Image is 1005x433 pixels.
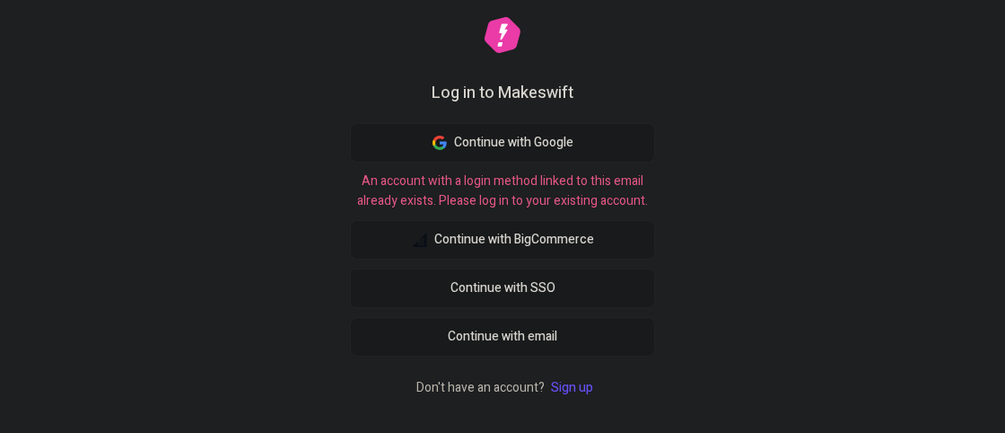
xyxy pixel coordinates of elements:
[350,220,655,260] button: Continue with BigCommerce
[350,123,655,163] button: Continue with Google
[434,230,594,250] span: Continue with BigCommerce
[448,327,557,347] span: Continue with email
[432,82,573,105] h1: Log in to Makeswift
[454,133,573,153] span: Continue with Google
[547,378,597,397] a: Sign up
[350,172,655,211] p: An account with a login method linked to this email already exists. Please log in to your existin...
[416,378,597,398] p: Don't have an account?
[350,317,655,357] button: Continue with email
[350,269,655,308] a: Continue with SSO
